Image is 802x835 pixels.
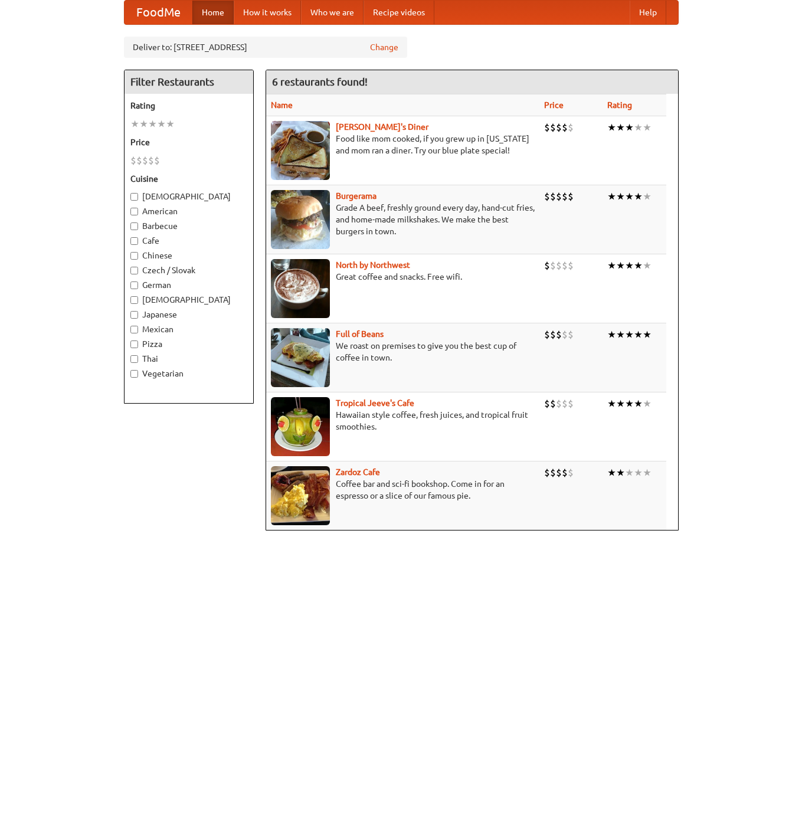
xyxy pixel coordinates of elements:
[130,338,247,350] label: Pizza
[154,154,160,167] li: $
[630,1,666,24] a: Help
[625,259,634,272] li: ★
[271,190,330,249] img: burgerama.jpg
[130,326,138,333] input: Mexican
[130,267,138,274] input: Czech / Slovak
[336,122,428,132] b: [PERSON_NAME]'s Diner
[607,121,616,134] li: ★
[130,294,247,306] label: [DEMOGRAPHIC_DATA]
[568,466,574,479] li: $
[271,478,535,502] p: Coffee bar and sci-fi bookshop. Come in for an espresso or a slice of our famous pie.
[130,323,247,335] label: Mexican
[568,328,574,341] li: $
[130,208,138,215] input: American
[643,397,652,410] li: ★
[643,466,652,479] li: ★
[544,190,550,203] li: $
[616,466,625,479] li: ★
[568,121,574,134] li: $
[544,397,550,410] li: $
[634,121,643,134] li: ★
[130,222,138,230] input: Barbecue
[271,271,535,283] p: Great coffee and snacks. Free wifi.
[271,466,330,525] img: zardoz.jpg
[607,259,616,272] li: ★
[550,259,556,272] li: $
[616,397,625,410] li: ★
[643,259,652,272] li: ★
[550,466,556,479] li: $
[370,41,398,53] a: Change
[130,279,247,291] label: German
[616,328,625,341] li: ★
[130,154,136,167] li: $
[130,309,247,320] label: Japanese
[643,121,652,134] li: ★
[130,136,247,148] h5: Price
[166,117,175,130] li: ★
[130,264,247,276] label: Czech / Slovak
[607,190,616,203] li: ★
[130,205,247,217] label: American
[124,37,407,58] div: Deliver to: [STREET_ADDRESS]
[562,466,568,479] li: $
[130,296,138,304] input: [DEMOGRAPHIC_DATA]
[562,190,568,203] li: $
[130,281,138,289] input: German
[271,328,330,387] img: beans.jpg
[625,190,634,203] li: ★
[130,353,247,365] label: Thai
[550,397,556,410] li: $
[562,121,568,134] li: $
[130,370,138,378] input: Vegetarian
[643,328,652,341] li: ★
[130,368,247,379] label: Vegetarian
[544,328,550,341] li: $
[130,100,247,112] h5: Rating
[336,260,410,270] a: North by Northwest
[271,100,293,110] a: Name
[301,1,364,24] a: Who we are
[568,397,574,410] li: $
[130,237,138,245] input: Cafe
[130,311,138,319] input: Japanese
[130,252,138,260] input: Chinese
[271,121,330,180] img: sallys.jpg
[142,154,148,167] li: $
[625,466,634,479] li: ★
[130,191,247,202] label: [DEMOGRAPHIC_DATA]
[271,259,330,318] img: north.jpg
[556,466,562,479] li: $
[634,190,643,203] li: ★
[550,121,556,134] li: $
[271,133,535,156] p: Food like mom cooked, if you grew up in [US_STATE] and mom ran a diner. Try our blue plate special!
[616,121,625,134] li: ★
[139,117,148,130] li: ★
[556,328,562,341] li: $
[148,154,154,167] li: $
[568,190,574,203] li: $
[271,397,330,456] img: jeeves.jpg
[556,259,562,272] li: $
[271,202,535,237] p: Grade A beef, freshly ground every day, hand-cut fries, and home-made milkshakes. We make the bes...
[550,190,556,203] li: $
[634,397,643,410] li: ★
[544,100,564,110] a: Price
[556,121,562,134] li: $
[562,328,568,341] li: $
[125,70,253,94] h4: Filter Restaurants
[607,397,616,410] li: ★
[234,1,301,24] a: How it works
[192,1,234,24] a: Home
[607,100,632,110] a: Rating
[157,117,166,130] li: ★
[125,1,192,24] a: FoodMe
[562,259,568,272] li: $
[562,397,568,410] li: $
[336,191,377,201] b: Burgerama
[544,466,550,479] li: $
[625,121,634,134] li: ★
[130,193,138,201] input: [DEMOGRAPHIC_DATA]
[568,259,574,272] li: $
